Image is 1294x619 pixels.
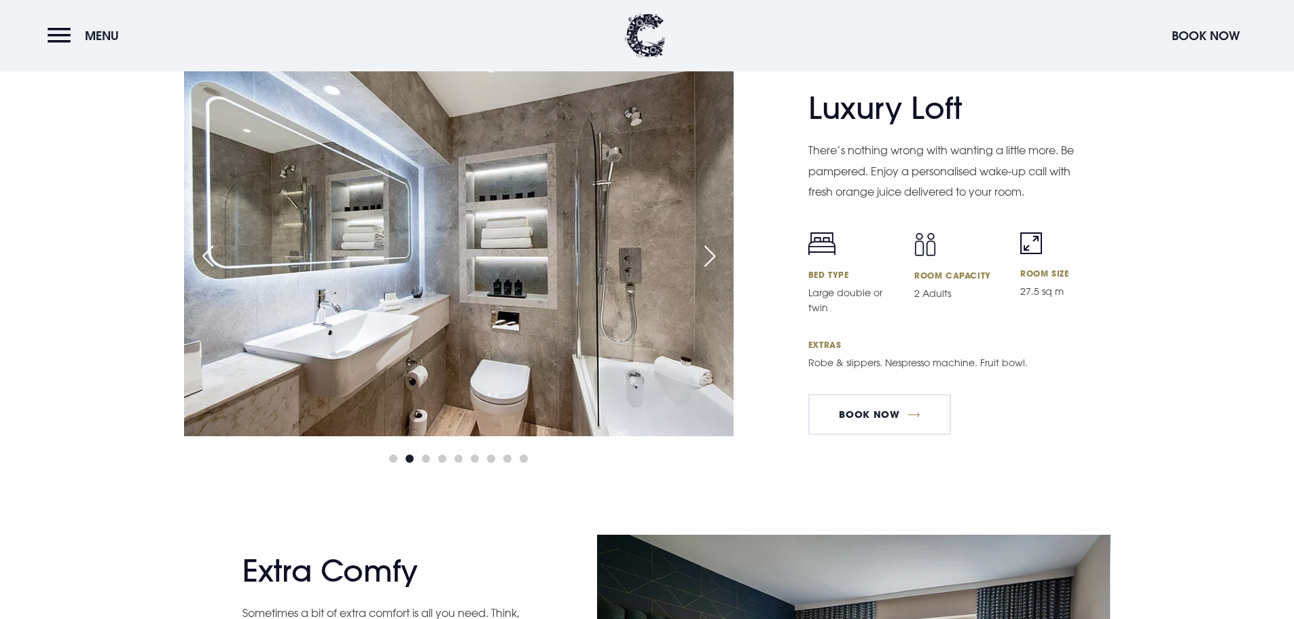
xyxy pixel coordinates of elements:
span: Go to slide 7 [487,455,495,463]
img: Capacity icon [914,232,936,256]
a: Book Now [808,394,951,435]
span: Go to slide 4 [438,455,446,463]
img: Clandeboye Lodge [625,14,666,58]
p: 2 Adults [914,286,1004,301]
span: Go to slide 8 [503,455,511,463]
span: Go to slide 6 [471,455,479,463]
h6: Extras [808,339,1111,350]
h2: Extra Comfy [242,553,507,589]
span: Go to slide 9 [520,455,528,463]
div: Previous slide [191,241,225,271]
p: 27.5 sq m [1020,284,1110,299]
button: Menu [48,21,126,50]
span: Go to slide 5 [454,455,463,463]
span: Go to slide 2 [406,455,414,463]
span: Go to slide 1 [389,455,397,463]
p: There’s nothing wrong with wanting a little more. Be pampered. Enjoy a personalised wake-up call ... [808,140,1087,202]
img: Hotel in Bangor Northern Ireland [184,69,734,436]
h6: Room Capacity [914,270,1004,281]
h2: Luxury Loft [808,90,1073,126]
p: Large double or twin [808,285,898,315]
h6: Room Size [1020,268,1110,279]
span: Menu [85,28,119,43]
img: Bed icon [808,232,835,255]
span: Go to slide 3 [422,455,430,463]
h6: Bed Type [808,269,898,280]
img: Hotel in Bangor Northern Ireland [734,69,1283,436]
img: Room size icon [1020,232,1042,254]
button: Book Now [1165,21,1246,50]
p: Robe & slippers. Nespresso machine. Fruit bowl. [808,355,1087,370]
div: Next slide [693,241,727,271]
